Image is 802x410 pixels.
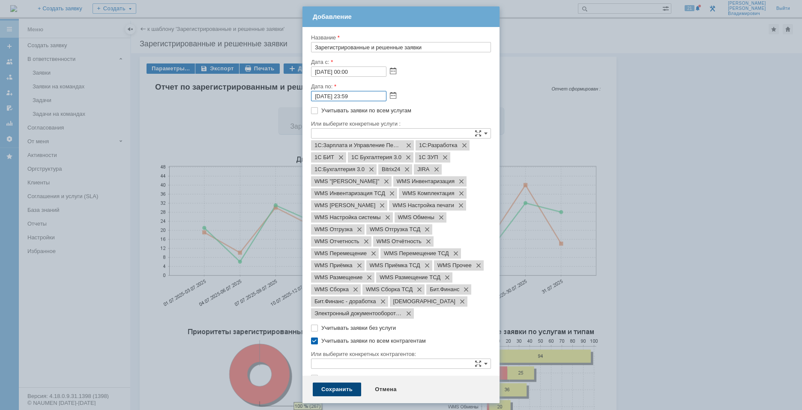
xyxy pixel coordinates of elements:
span: WMS Перемещение [314,250,367,257]
span: WMS Инвентаризация ТСД [314,190,385,197]
span: 1C:Разработка [419,142,458,149]
span: WMS Отгрузка ТСД [370,226,420,233]
span: WMS Отгрузка [314,226,353,233]
span: Электронный документооборот (ЭДО) [314,310,402,317]
span: WMS Сборка ТСД [366,286,413,293]
span: WMS Комплектация [402,190,455,197]
span: WMS Размещение [314,274,362,281]
div: Дата с: [311,59,489,65]
span: 1С Бухгалтерия 3.0 [351,154,401,161]
span: WMS Приёмка [314,262,353,269]
label: Учитывать заявки по всем контрагентам [321,338,489,344]
div: Дата по: [311,84,489,89]
label: Учитывать заявки отделов/компаний, вложенных в выбранные [321,375,489,382]
span: WMS Отчетность [314,238,359,245]
label: Учитывать заявки без услуги [321,325,489,332]
span: Бит.Финанс - доработка [314,298,376,305]
span: WMS Перемещение ТСД [384,250,449,257]
div: Или выберите конкретные услуги : [311,121,489,127]
span: WMS Сборка [314,286,349,293]
span: Бит.Финанс [430,286,459,293]
span: 1С:Бухгалтерия 3.0 [314,166,365,173]
span: WMS Обмены [398,214,434,221]
span: WMS "Матрёна" [314,178,380,185]
span: WMS Матрёна [314,202,375,209]
span: WMS Отчётность [377,238,422,245]
span: Bitrix24 [382,166,400,173]
span: WMS Настройка печати [392,202,454,209]
label: Учитывать заявки по всем услугам [321,107,489,114]
span: WMS Приёмка ТСД [370,262,420,269]
div: Добавление [313,12,491,21]
span: 1С ЗУП [419,154,438,161]
span: WMS Прочее [437,262,472,269]
div: Название [311,35,489,40]
span: JIRA [417,166,429,173]
span: Сложная форма [475,130,482,137]
span: Сложная форма [475,360,482,367]
div: Или выберите конкретных контрагентов: [311,351,489,357]
span: WMS Инвентаризация [397,178,455,185]
span: 1С БИТ [314,154,334,161]
span: WMS Настройка системы [314,214,381,221]
span: СУКК [393,298,455,305]
span: 1C:Зарплата и Управление Персоналом [314,142,402,149]
span: WMS Размещение ТСД [380,274,440,281]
